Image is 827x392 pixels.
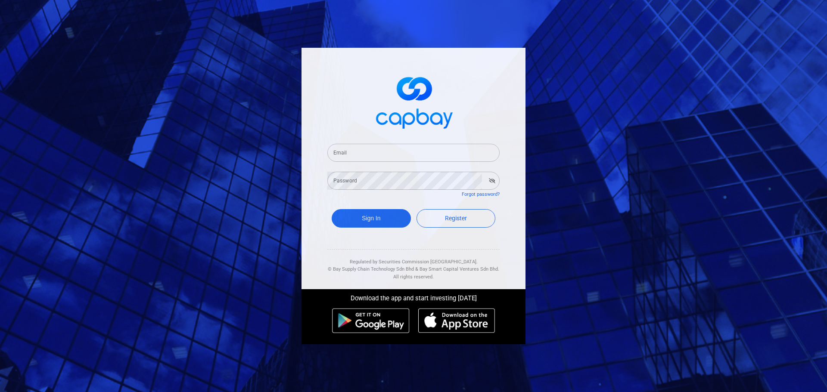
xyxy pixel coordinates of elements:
span: Bay Smart Capital Ventures Sdn Bhd. [420,266,499,272]
a: Register [417,209,496,228]
button: Sign In [332,209,411,228]
img: logo [370,69,457,133]
div: Regulated by Securities Commission [GEOGRAPHIC_DATA]. & All rights reserved. [327,250,500,281]
span: Register [445,215,467,222]
div: Download the app and start investing [DATE] [295,289,532,304]
span: © Bay Supply Chain Technology Sdn Bhd [328,266,414,272]
img: ios [418,308,495,333]
img: android [332,308,410,333]
a: Forgot password? [462,191,500,197]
